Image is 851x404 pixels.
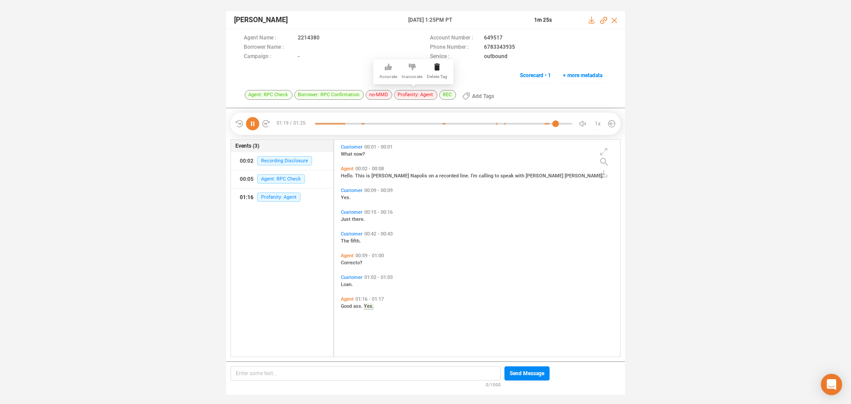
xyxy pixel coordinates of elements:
[472,89,494,103] span: Add Tags
[341,231,363,237] span: Customer
[257,174,305,184] span: Agent: RPC Check
[341,188,363,193] span: Customer
[341,216,352,222] span: Just
[410,173,429,179] span: Napolis
[353,303,364,309] span: ass.
[231,152,333,170] button: 00:02Recording Disclosure
[371,173,410,179] span: [PERSON_NAME]
[341,260,362,266] span: Correcto?
[363,144,394,150] span: 00:01 - 00:01
[460,173,471,179] span: line.
[534,17,552,23] span: 1m 25s
[354,166,386,172] span: 00:02 - 00:08
[257,156,312,165] span: Recording Disclosure
[341,195,351,200] span: Yes.
[486,380,501,388] span: 0/1000
[495,173,500,179] span: to
[402,73,422,80] span: Inaccurate
[354,151,365,157] span: now?
[341,275,363,280] span: Customer
[510,366,544,380] span: Send Message
[558,68,607,82] button: + more metadata
[341,173,355,179] span: Hello.
[363,231,394,237] span: 00:42 - 00:43
[341,303,353,309] span: Good
[429,173,435,179] span: on
[366,173,371,179] span: is
[341,144,363,150] span: Customer
[298,52,300,62] span: -
[352,216,365,222] span: there.
[354,253,386,259] span: 00:59 - 01:00
[354,296,386,302] span: 01:16 - 01:17
[240,190,254,204] div: 01:16
[363,275,394,280] span: 01:02 - 01:03
[430,52,480,62] span: Service :
[298,34,320,43] span: 2214380
[484,43,515,52] span: 6783343935
[471,173,479,179] span: I'm
[363,209,394,215] span: 00:15 - 00:16
[363,188,394,193] span: 00:09 - 00:09
[244,52,293,62] span: Campaign :
[341,282,353,287] span: Loan.
[379,73,397,80] span: Accurate
[341,253,354,259] span: Agent
[364,303,374,310] span: Yes.
[526,173,565,179] span: [PERSON_NAME]
[439,90,456,100] span: REC
[257,192,301,202] span: Profanity: Agent
[821,374,842,395] div: Open Intercom Messenger
[231,188,333,206] button: 01:16Profanity: Agent
[515,68,556,82] button: Scorecard • 1
[240,154,254,168] div: 00:02
[270,117,315,130] span: 01:19 / 01:25
[484,34,503,43] span: 649517
[341,166,354,172] span: Agent
[294,90,364,100] span: Borrower: RPC Confirmation
[394,90,437,100] span: Profanity: Agent
[427,73,447,80] span: Delete Tag
[351,238,361,244] span: fifth.
[479,173,495,179] span: calling
[341,209,363,215] span: Customer
[244,43,293,52] span: Borrower Name :
[366,90,392,100] span: no-MMD
[435,173,439,179] span: a
[595,117,601,131] span: 1x
[341,151,354,157] span: What
[408,16,523,24] span: [DATE] 1:25PM PT
[515,173,526,179] span: with
[231,170,333,188] button: 00:05Agent: RPC Check
[240,172,254,186] div: 00:05
[484,52,507,62] span: outbound
[591,118,604,130] button: 1x
[245,90,293,100] span: Agent: RPC Check
[235,142,259,150] span: Events (3)
[439,173,460,179] span: recorded
[244,34,293,43] span: Agent Name :
[430,34,480,43] span: Account Number :
[457,89,500,103] button: Add Tags
[500,173,515,179] span: speak
[563,68,602,82] span: + more metadata
[341,238,351,244] span: The
[504,366,550,380] button: Send Message
[430,43,480,52] span: Phone Number :
[520,68,551,82] span: Scorecard • 1
[341,296,354,302] span: Agent
[234,15,288,25] span: [PERSON_NAME]
[565,173,604,179] span: [PERSON_NAME].
[339,142,620,356] div: grid
[355,173,366,179] span: This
